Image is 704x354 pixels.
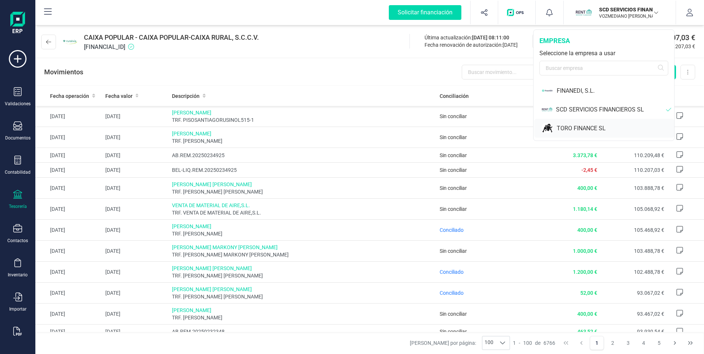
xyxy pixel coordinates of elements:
[440,290,464,296] span: Conciliado
[102,240,169,261] td: [DATE]
[440,311,467,317] span: Sin conciliar
[575,4,592,21] img: SC
[102,148,169,163] td: [DATE]
[5,169,31,175] div: Contabilidad
[440,134,467,140] span: Sin conciliar
[637,336,651,350] button: Page 4
[35,106,102,127] td: [DATE]
[102,324,169,339] td: [DATE]
[557,124,674,133] div: TORO FINANCE SL
[44,67,83,77] p: Movimientos
[600,324,667,339] td: 93.930,54 €
[172,286,433,293] span: [PERSON_NAME] [PERSON_NAME]
[172,223,433,230] span: [PERSON_NAME]
[503,1,531,24] button: Logo de OPS
[440,206,467,212] span: Sin conciliar
[574,336,588,350] button: Previous Page
[10,12,25,35] img: Logo Finanedi
[539,61,668,75] input: Buscar empresa
[35,324,102,339] td: [DATE]
[172,109,433,116] span: [PERSON_NAME]
[35,240,102,261] td: [DATE]
[600,240,667,261] td: 103.488,78 €
[606,336,620,350] button: Page 2
[600,303,667,324] td: 93.467,02 €
[172,244,433,251] span: [PERSON_NAME] MARKONY [PERSON_NAME]
[50,92,89,100] span: Fecha operación
[542,84,553,97] img: FI
[425,34,518,41] div: Última actualización:
[102,198,169,219] td: [DATE]
[172,152,433,159] span: AB.REM.20250234925
[102,282,169,303] td: [DATE]
[600,177,667,198] td: 103.888,78 €
[172,137,433,145] span: TRF. [PERSON_NAME]
[9,306,27,312] div: Importar
[472,35,509,40] span: [DATE] 08:11:00
[35,127,102,148] td: [DATE]
[523,339,532,347] span: 100
[172,209,433,216] span: TRF. VENTA DE MATERIAL DE AIRE,S.L.
[35,219,102,240] td: [DATE]
[5,101,31,107] div: Validaciones
[35,198,102,219] td: [DATE]
[425,41,518,49] div: Fecha renovación de autorización:
[172,166,433,174] span: BEL-LIQ.REM.20250234925
[482,336,496,350] span: 100
[172,116,433,124] span: TRF. PISOSANTIAGORUSINOL515-1
[600,163,667,177] td: 110.207,03 €
[665,43,695,50] span: 110.207,03 €
[683,336,697,350] button: Last Page
[573,1,667,24] button: SCSCD SERVICIOS FINANCIEROS SLVOZMEDIANO [PERSON_NAME] [PERSON_NAME]
[440,113,467,119] span: Sin conciliar
[580,290,597,296] span: 52,00 €
[389,5,461,20] div: Solicitar financiación
[35,148,102,163] td: [DATE]
[440,329,467,334] span: Sin conciliar
[573,248,597,254] span: 1.000,00 €
[440,269,464,275] span: Conciliado
[542,122,553,135] img: TO
[573,269,597,275] span: 1.200,00 €
[172,181,433,188] span: [PERSON_NAME] [PERSON_NAME]
[599,6,658,13] p: SCD SERVICIOS FINANCIEROS SL
[507,9,527,16] img: Logo de OPS
[577,329,597,334] span: 463,52 €
[172,202,433,209] span: VENTA DE MATERIAL DE AIRE,S.L.
[172,92,200,100] span: Descripción
[652,336,666,350] button: Page 5
[5,135,31,141] div: Documentos
[513,339,516,347] span: 1
[102,127,169,148] td: [DATE]
[557,86,674,95] div: FINANEDI, S.L.
[599,13,658,19] p: VOZMEDIANO [PERSON_NAME] [PERSON_NAME]
[577,227,597,233] span: 400,00 €
[543,339,555,347] span: 6766
[410,336,510,350] div: [PERSON_NAME] por página:
[380,1,470,24] button: Solicitar financiación
[513,339,555,347] div: -
[172,293,433,300] span: TRF. [PERSON_NAME] [PERSON_NAME]
[105,92,133,100] span: Fecha valor
[172,307,433,314] span: [PERSON_NAME]
[539,36,668,46] div: empresa
[172,130,433,137] span: [PERSON_NAME]
[577,185,597,191] span: 400,00 €
[462,65,568,79] input: Buscar movimiento...
[600,198,667,219] td: 105.068,92 €
[102,106,169,127] td: [DATE]
[440,185,467,191] span: Sin conciliar
[35,282,102,303] td: [DATE]
[590,336,604,350] button: Page 1
[600,219,667,240] td: 105.468,92 €
[172,272,433,279] span: TRF. [PERSON_NAME] [PERSON_NAME]
[542,103,552,116] img: SC
[172,265,433,272] span: [PERSON_NAME] [PERSON_NAME]
[600,148,667,163] td: 110.209,48 €
[102,261,169,282] td: [DATE]
[621,336,635,350] button: Page 3
[581,167,597,173] span: -2,45 €
[9,203,27,209] div: Tesorería
[440,152,467,158] span: Sin conciliar
[573,206,597,212] span: 1.180,14 €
